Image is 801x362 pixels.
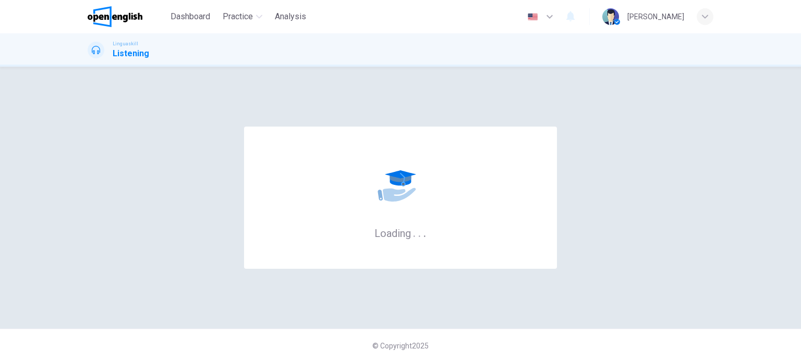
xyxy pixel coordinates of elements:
h6: . [423,223,427,241]
a: OpenEnglish logo [88,6,166,27]
img: en [526,13,539,21]
img: OpenEnglish logo [88,6,142,27]
h6: . [412,223,416,241]
div: [PERSON_NAME] [627,10,684,23]
button: Analysis [271,7,310,26]
img: Profile picture [602,8,619,25]
button: Practice [219,7,266,26]
span: Practice [223,10,253,23]
span: Dashboard [171,10,210,23]
span: © Copyright 2025 [372,342,429,350]
h6: . [418,223,421,241]
span: Analysis [275,10,306,23]
h1: Listening [113,47,149,60]
span: Linguaskill [113,40,138,47]
button: Dashboard [166,7,214,26]
h6: Loading [374,226,427,240]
